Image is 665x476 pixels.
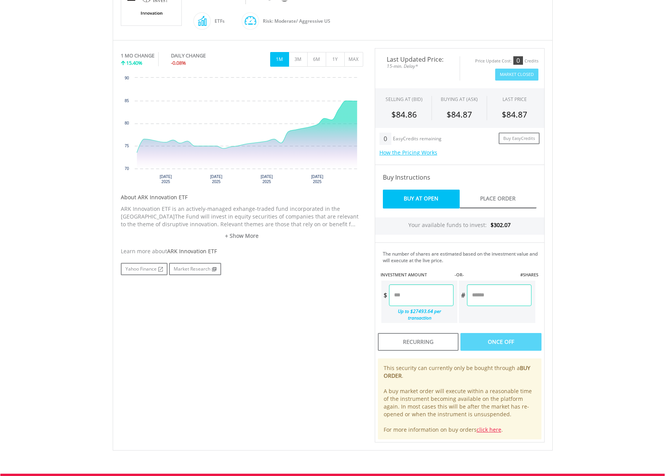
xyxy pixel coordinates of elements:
text: [DATE] 2025 [311,175,323,184]
div: ETFs [211,12,225,30]
span: Last Updated Price: [381,56,454,62]
div: Risk: Moderate/ Aggressive US [259,12,330,30]
span: $84.86 [391,109,417,120]
div: 0 [379,133,391,145]
span: $84.87 [502,109,527,120]
button: 1M [270,52,289,67]
a: Market Research [169,263,221,275]
svg: Interactive chart [121,74,363,190]
button: 1Y [326,52,345,67]
div: EasyCredits remaining [393,136,442,143]
a: click here [477,426,501,433]
a: Place Order [460,190,536,209]
label: #SHARES [520,272,538,278]
div: 1 MO CHANGE [121,52,154,59]
div: Learn more about [121,247,363,255]
button: Market Closed [495,69,538,81]
div: SELLING AT (BID) [386,96,423,103]
div: Your available funds to invest: [375,217,544,235]
div: Recurring [378,333,459,351]
h5: About ARK Innovation ETF [121,193,363,201]
div: Chart. Highcharts interactive chart. [121,74,363,190]
div: 0 [513,56,523,65]
span: $302.07 [491,221,511,229]
button: 3M [289,52,308,67]
span: -0.08% [171,59,186,66]
label: INVESTMENT AMOUNT [381,272,427,278]
div: $ [381,284,389,306]
text: 90 [124,76,129,80]
span: 15.40% [126,59,142,66]
text: [DATE] 2025 [210,175,222,184]
div: LAST PRICE [503,96,527,103]
div: Once Off [460,333,541,351]
button: 6M [307,52,326,67]
h4: Buy Instructions [383,173,536,182]
span: ARK Innovation ETF [167,247,217,255]
div: DAILY CHANGE [171,52,232,59]
span: BUYING AT (ASK) [441,96,478,103]
div: Up to $27493.64 per transaction [381,306,454,323]
text: 80 [124,121,129,125]
text: 85 [124,99,129,103]
label: -OR- [455,272,464,278]
div: This security can currently only be bought through a . A buy market order will execute within a r... [378,358,541,439]
text: 70 [124,167,129,171]
a: How the Pricing Works [379,149,437,156]
p: ARK Innovation ETF is an actively-managed exhange-traded fund incorporated in the [GEOGRAPHIC_DAT... [121,205,363,228]
div: The number of shares are estimated based on the investment value and will execute at the live price. [383,251,541,264]
a: Yahoo Finance [121,263,168,275]
div: Price Update Cost: [475,58,512,64]
div: Credits [525,58,538,64]
text: 75 [124,144,129,148]
button: MAX [344,52,363,67]
b: BUY ORDER [384,364,530,379]
a: + Show More [121,232,363,240]
div: # [459,284,467,306]
text: [DATE] 2025 [261,175,273,184]
span: $84.87 [447,109,472,120]
span: 15-min. Delay* [381,62,454,70]
text: [DATE] 2025 [159,175,172,184]
a: Buy At Open [383,190,460,209]
a: Buy EasyCredits [499,133,540,145]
